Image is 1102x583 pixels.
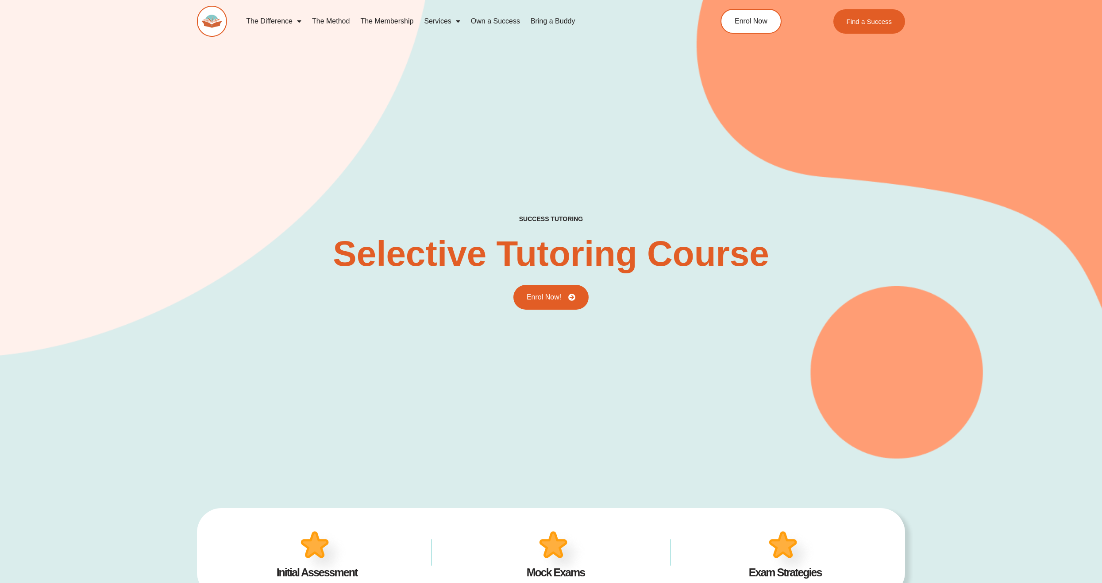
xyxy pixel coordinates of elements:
[454,567,657,578] h4: Mock Exams
[241,11,307,31] a: The Difference
[525,11,581,31] a: Bring a Buddy
[333,236,769,272] h2: Selective Tutoring Course
[684,567,886,578] h4: Exam Strategies
[419,11,465,31] a: Services
[527,294,561,301] span: Enrol Now!
[307,11,355,31] a: The Method
[466,11,525,31] a: Own a Success
[355,11,419,31] a: The Membership
[833,9,905,34] a: Find a Success
[241,11,680,31] nav: Menu
[735,18,767,25] span: Enrol Now
[846,18,892,25] span: Find a Success
[216,567,418,578] h4: Initial Assessment
[519,215,583,223] h4: success tutoring
[721,9,782,34] a: Enrol Now
[513,285,589,310] a: Enrol Now!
